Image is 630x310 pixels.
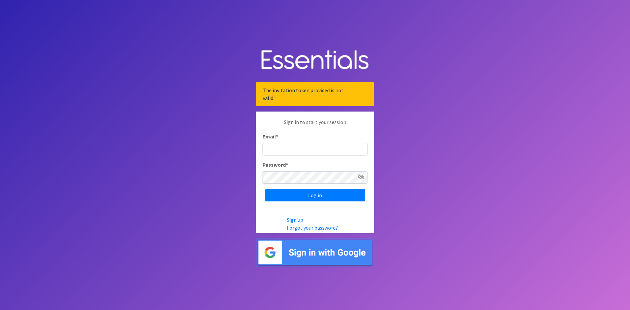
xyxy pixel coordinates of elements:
[256,238,374,267] img: Sign in with Google
[256,82,374,106] div: The invitation token provided is not valid!
[262,133,278,140] label: Email
[286,161,288,168] abbr: required
[265,189,365,201] input: Log in
[256,43,374,77] img: Human Essentials
[287,217,303,223] a: Sign up
[276,133,278,140] abbr: required
[262,161,288,169] label: Password
[262,118,367,133] p: Sign in to start your session
[287,224,338,231] a: Forgot your password?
